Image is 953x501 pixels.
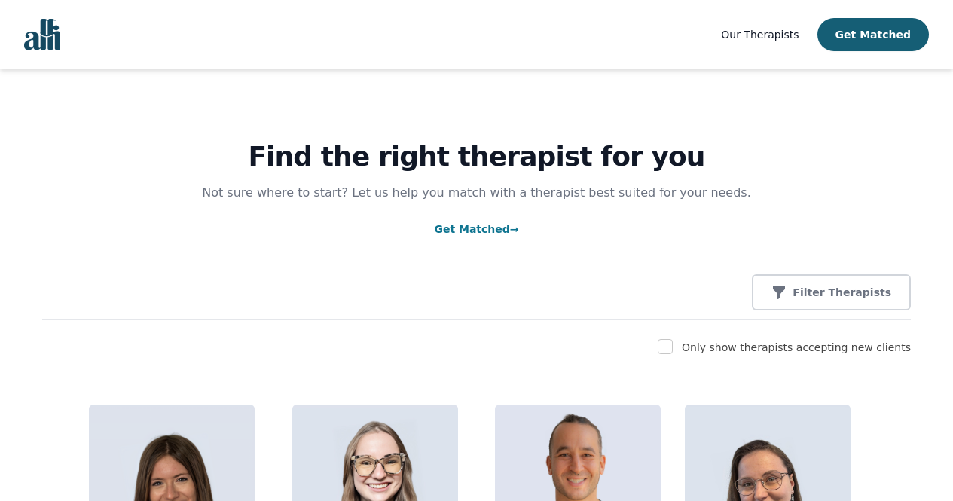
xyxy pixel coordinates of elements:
p: Not sure where to start? Let us help you match with a therapist best suited for your needs. [188,184,766,202]
label: Only show therapists accepting new clients [682,341,911,353]
span: → [510,223,519,235]
h1: Find the right therapist for you [42,142,911,172]
img: alli logo [24,19,60,50]
a: Get Matched [434,223,518,235]
p: Filter Therapists [793,285,891,300]
a: Our Therapists [721,26,799,44]
button: Get Matched [817,18,929,51]
span: Our Therapists [721,29,799,41]
button: Filter Therapists [752,274,911,310]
